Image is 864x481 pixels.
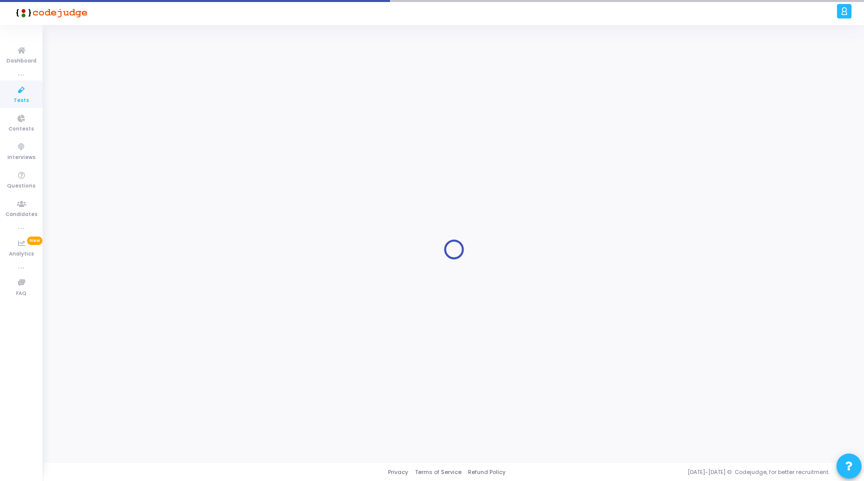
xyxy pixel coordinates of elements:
span: Tests [13,96,29,105]
img: logo [12,2,87,22]
span: Candidates [5,210,37,219]
a: Refund Policy [468,468,505,476]
a: Privacy [388,468,408,476]
div: [DATE]-[DATE] © Codejudge, for better recruitment. [505,468,851,476]
span: Questions [7,182,35,190]
span: New [27,236,42,245]
span: Dashboard [6,57,36,65]
span: Interviews [7,153,35,162]
a: Terms of Service [415,468,461,476]
span: Analytics [9,250,34,258]
span: Contests [8,125,34,133]
span: FAQ [16,289,26,298]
